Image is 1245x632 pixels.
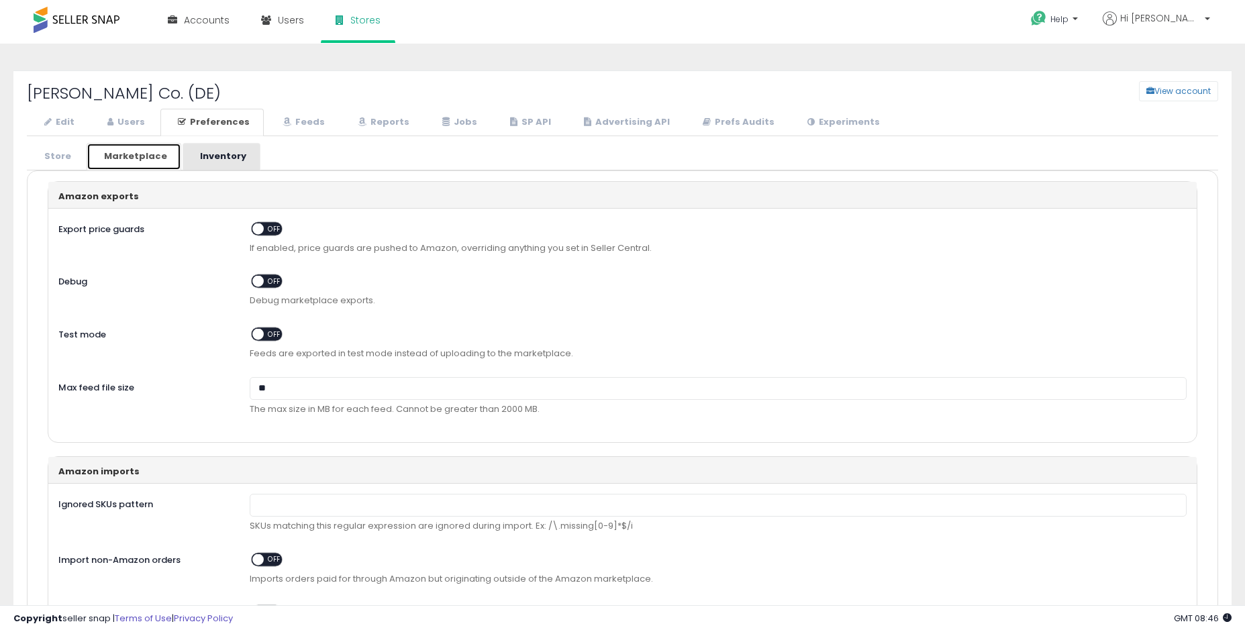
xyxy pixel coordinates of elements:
p: SKUs matching this regular expression are ignored during import. Ex: /\.missing[0-9]*$/i [250,520,1187,533]
a: Terms of Use [115,612,172,625]
label: Ignored SKUs pattern [48,494,240,511]
h2: [PERSON_NAME] Co. (DE) [17,85,521,102]
label: Import non-Amazon orders [48,549,240,567]
h3: Amazon imports [58,467,1187,476]
label: Test mode [48,324,240,341]
span: OFF [264,554,285,566]
a: Preferences [160,109,264,136]
span: Hi [PERSON_NAME] [1120,11,1201,25]
label: Debug [48,271,240,288]
span: Imports orders paid for through Amazon but originating outside of the Amazon marketplace. [250,573,1187,586]
a: Edit [27,109,89,136]
a: Advertising API [566,109,684,136]
button: View account [1139,81,1218,101]
a: Reports [340,109,424,136]
i: Get Help [1030,10,1047,27]
a: Marketplace [87,143,181,170]
span: Feeds are exported in test mode instead of uploading to the marketplace. [250,348,1187,360]
span: OFF [264,329,285,340]
a: Feeds [265,109,339,136]
a: Users [90,109,159,136]
a: Hi [PERSON_NAME] [1103,11,1210,42]
span: 2025-09-14 08:46 GMT [1174,612,1232,625]
label: Export price guards [48,219,240,236]
p: The max size in MB for each feed. Cannot be greater than 2000 MB. [250,403,1187,416]
span: OFF [264,223,285,234]
a: SP API [493,109,565,136]
a: Store [27,143,85,170]
span: Help [1050,13,1068,25]
label: Max feed file size [48,377,240,394]
div: seller snap | | [13,613,233,625]
label: Debug [48,602,240,619]
strong: Copyright [13,612,62,625]
a: Prefs Audits [685,109,789,136]
a: View account [1129,81,1149,101]
a: Experiments [790,109,894,136]
span: If enabled, price guards are pushed to Amazon, overriding anything you set in Seller Central. [250,242,1187,255]
h3: Amazon exports [58,192,1187,201]
span: Debug marketplace exports. [250,295,1187,307]
a: Privacy Policy [174,612,233,625]
span: OFF [264,276,285,287]
a: Inventory [183,143,260,170]
span: Users [278,13,304,27]
a: Jobs [425,109,491,136]
span: Accounts [184,13,230,27]
span: Stores [350,13,381,27]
